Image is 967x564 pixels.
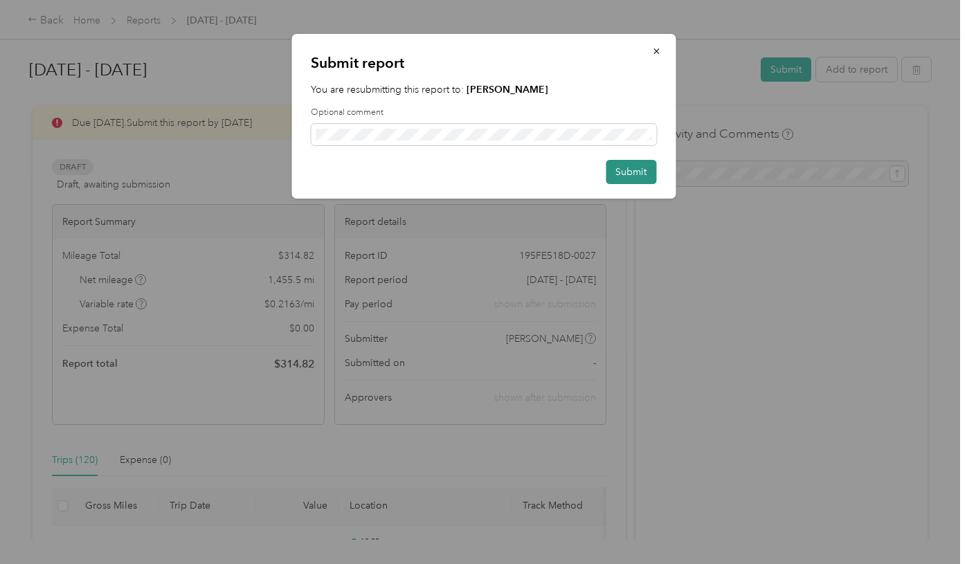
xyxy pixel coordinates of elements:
button: Submit [606,160,656,184]
iframe: Everlance-gr Chat Button Frame [889,486,967,564]
p: Submit report [311,53,656,73]
strong: [PERSON_NAME] [467,84,548,95]
p: You are resubmitting this report to: [311,82,656,97]
label: Optional comment [311,107,656,119]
